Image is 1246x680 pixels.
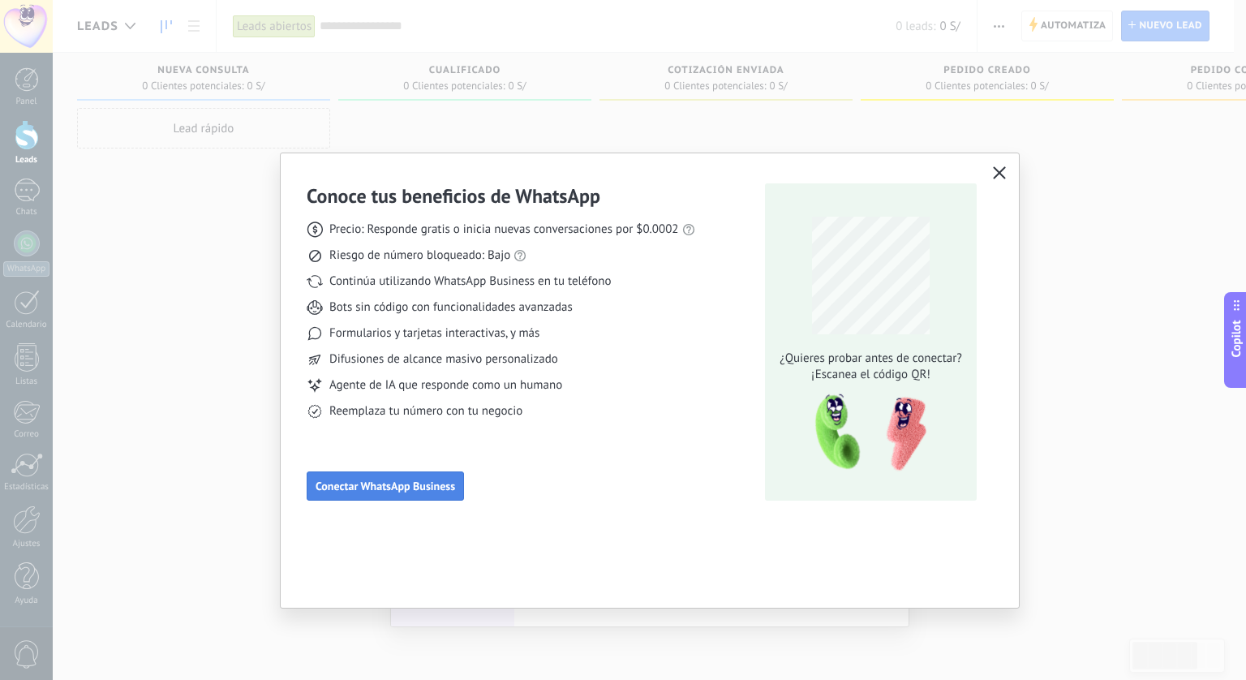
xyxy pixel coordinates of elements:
span: Copilot [1228,321,1244,358]
span: ¡Escanea el código QR! [776,367,967,383]
img: qr-pic-1x.png [801,389,930,476]
span: Continúa utilizando WhatsApp Business en tu teléfono [329,273,611,290]
span: Riesgo de número bloqueado: Bajo [329,247,510,264]
span: Reemplaza tu número con tu negocio [329,403,522,420]
h3: Conoce tus beneficios de WhatsApp [307,183,600,209]
span: Precio: Responde gratis o inicia nuevas conversaciones por $0.0002 [329,222,679,238]
span: Bots sin código con funcionalidades avanzadas [329,299,573,316]
span: Difusiones de alcance masivo personalizado [329,351,558,368]
span: Conectar WhatsApp Business [316,480,455,492]
span: ¿Quieres probar antes de conectar? [776,351,967,367]
button: Conectar WhatsApp Business [307,471,464,501]
span: Formularios y tarjetas interactivas, y más [329,325,539,342]
span: Agente de IA que responde como un humano [329,377,562,394]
